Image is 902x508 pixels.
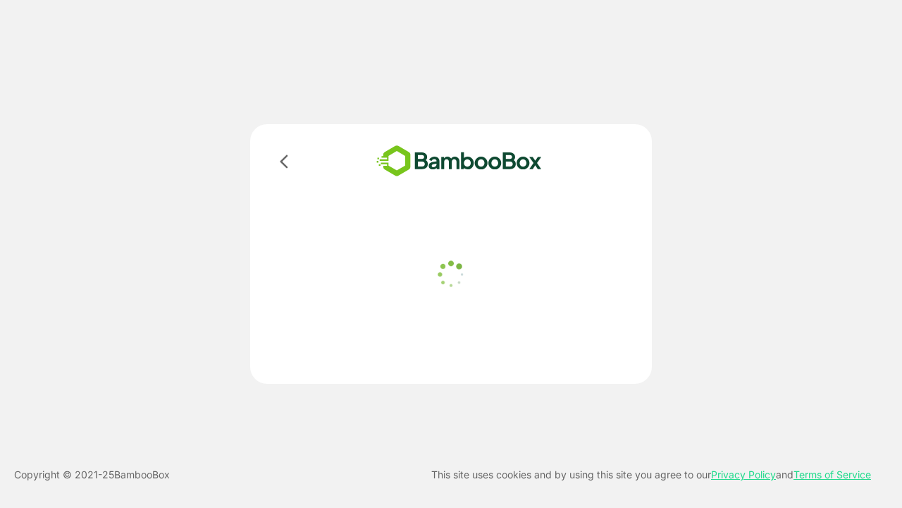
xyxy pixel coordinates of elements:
p: This site uses cookies and by using this site you agree to our and [431,466,871,483]
a: Terms of Service [793,468,871,480]
img: loader [433,257,469,292]
img: bamboobox [356,141,562,181]
a: Privacy Policy [711,468,776,480]
p: Copyright © 2021- 25 BambooBox [14,466,170,483]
